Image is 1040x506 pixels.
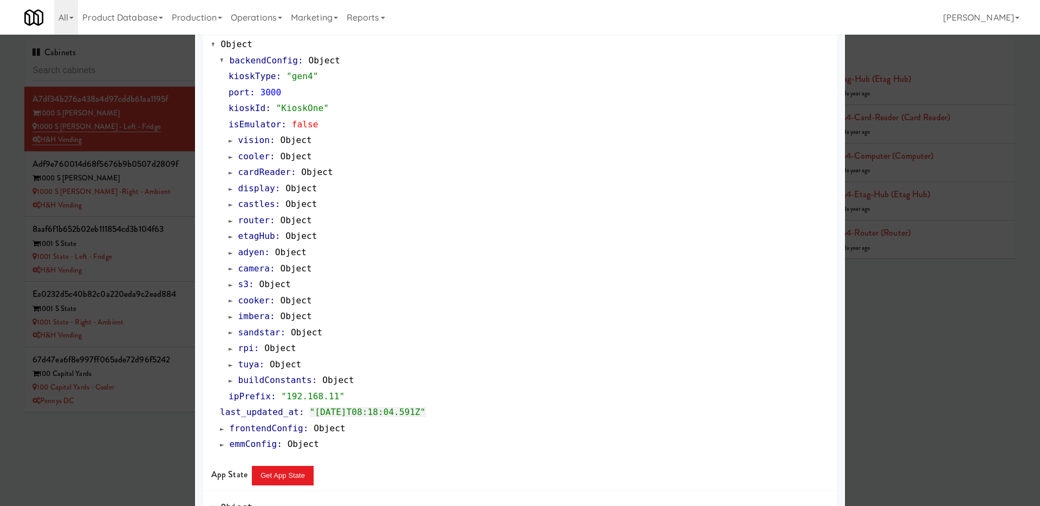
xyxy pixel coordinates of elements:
span: imbera [238,311,270,321]
span: emmConfig [230,439,277,449]
span: Object [322,375,354,385]
span: rpi [238,343,254,353]
span: frontendConfig [230,423,303,433]
span: castles [238,199,275,209]
span: Object [285,231,317,241]
span: Object [280,263,311,274]
span: isEmulator [229,119,281,129]
img: Micromart [24,8,43,27]
span: : [275,199,281,209]
span: : [270,295,275,306]
span: cooler [238,151,270,161]
span: Object [301,167,333,177]
span: cooker [238,295,270,306]
span: etagHub [238,231,275,241]
span: 3000 [260,87,281,98]
span: router [238,215,270,225]
span: display [238,183,275,193]
span: : [254,343,259,353]
span: : [275,183,281,193]
span: : [264,247,270,257]
button: Get App State [252,466,314,485]
span: "KioskOne" [276,103,329,113]
span: : [271,391,276,401]
span: backendConfig [230,55,298,66]
span: sandstar [238,327,281,338]
span: ipPrefix [229,391,271,401]
span: adyen [238,247,265,257]
span: false [292,119,318,129]
span: kioskId [229,103,265,113]
span: : [275,231,281,241]
span: last_updated_at [220,407,299,417]
span: : [259,359,264,369]
span: : [298,55,303,66]
span: Object [259,279,290,289]
span: s3 [238,279,249,289]
span: : [291,167,296,177]
span: tuya [238,359,259,369]
span: Object [280,135,311,145]
span: : [270,135,275,145]
span: : [277,439,282,449]
span: : [270,311,275,321]
span: Object [288,439,319,449]
span: Object [280,215,311,225]
span: Object [275,247,307,257]
span: : [276,71,282,81]
span: Object [221,39,252,49]
div: App State [203,460,837,491]
span: : [270,263,275,274]
span: : [270,215,275,225]
span: cardReader [238,167,291,177]
span: : [303,423,309,433]
span: "gen4" [287,71,318,81]
span: Object [270,359,301,369]
span: kioskType [229,71,276,81]
span: : [249,279,254,289]
span: : [250,87,255,98]
span: : [280,327,285,338]
span: : [299,407,304,417]
span: Object [285,183,317,193]
span: Object [314,423,345,433]
span: Object [309,55,340,66]
span: vision [238,135,270,145]
span: : [265,103,271,113]
span: Object [285,199,317,209]
span: Object [280,295,311,306]
span: camera [238,263,270,274]
span: buildConstants [238,375,312,385]
span: : [270,151,275,161]
span: port [229,87,250,98]
span: Object [280,311,311,321]
span: Object [291,327,322,338]
span: "[DATE]T08:18:04.591Z" [309,407,425,417]
span: "192.168.11" [281,391,344,401]
span: : [312,375,317,385]
span: Object [280,151,311,161]
span: : [281,119,287,129]
span: Object [264,343,296,353]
